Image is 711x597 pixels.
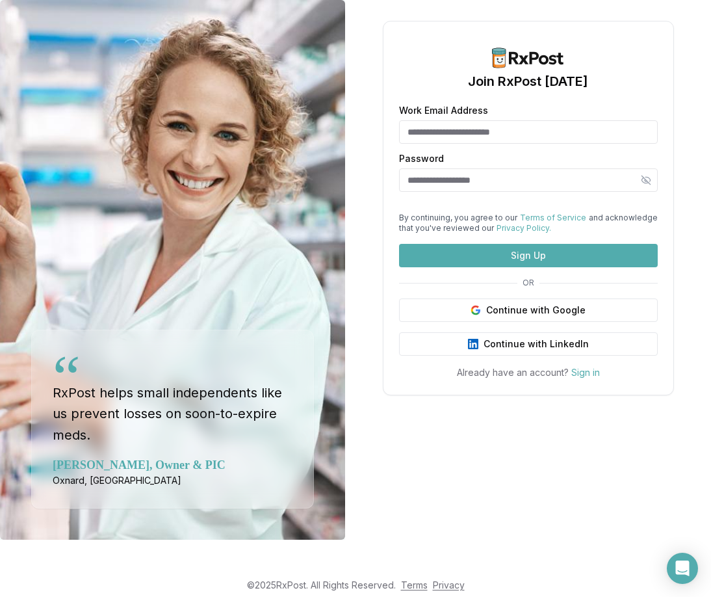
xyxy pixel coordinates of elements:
div: “ [53,346,81,408]
button: Sign Up [399,244,658,267]
label: Work Email Address [399,106,658,115]
blockquote: RxPost helps small independents like us prevent losses on soon-to-expire meds. [53,356,292,446]
div: Oxnard, [GEOGRAPHIC_DATA] [53,474,292,487]
a: Privacy Policy. [497,223,551,233]
img: LinkedIn [468,339,478,349]
div: [PERSON_NAME], Owner & PIC [53,456,292,474]
h1: Join RxPost [DATE] [468,72,588,90]
div: By continuing, you agree to our and acknowledge that you've reviewed our [399,213,658,233]
a: Sign in [571,367,600,378]
img: RxPost Logo [487,47,570,68]
span: Already have an account? [457,367,569,378]
a: Privacy [433,579,465,590]
button: Continue with LinkedIn [399,332,658,356]
a: Terms of Service [520,213,586,222]
img: Google [471,305,481,315]
label: Password [399,154,658,163]
div: Open Intercom Messenger [667,553,698,584]
button: Continue with Google [399,298,658,322]
span: OR [517,278,539,288]
a: Terms [401,579,428,590]
button: Hide password [634,168,658,192]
